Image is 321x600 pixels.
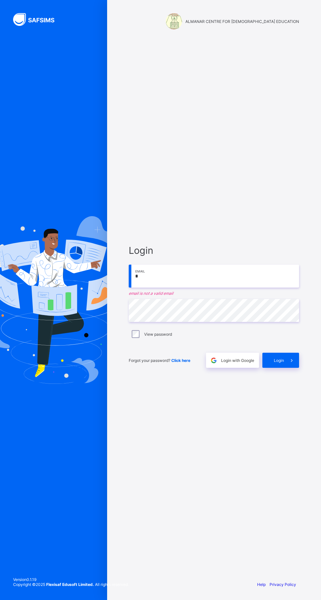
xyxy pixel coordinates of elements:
[46,582,94,587] strong: Flexisaf Edusoft Limited.
[274,358,284,363] span: Login
[185,19,299,24] span: ALMANAR CENTRE FOR [DEMOGRAPHIC_DATA] EDUCATION
[13,577,129,582] span: Version 0.1.19
[210,357,217,364] img: google.396cfc9801f0270233282035f929180a.svg
[129,245,299,256] span: Login
[270,582,296,587] a: Privacy Policy
[129,358,190,363] span: Forgot your password?
[257,582,266,587] a: Help
[171,358,190,363] a: Click here
[221,358,254,363] span: Login with Google
[13,13,62,26] img: SAFSIMS Logo
[129,291,299,296] em: email is not a valid email
[13,582,129,587] span: Copyright © 2025 All rights reserved.
[144,332,172,337] label: View password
